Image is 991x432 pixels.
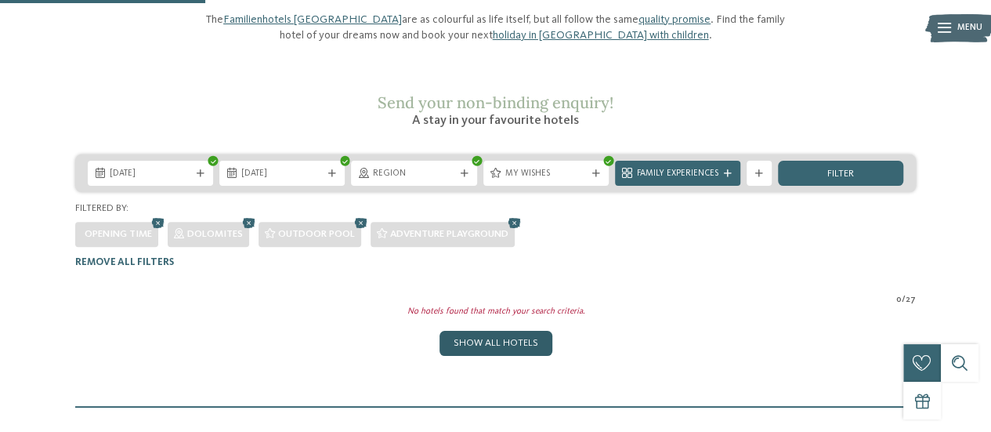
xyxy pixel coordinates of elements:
[505,168,587,180] span: My wishes
[637,168,718,180] span: Family Experiences
[493,30,709,41] a: holiday in [GEOGRAPHIC_DATA] with children
[75,257,174,267] span: Remove all filters
[906,294,916,307] span: 27
[241,168,323,180] span: [DATE]
[896,294,902,307] span: 0
[187,229,243,239] span: Dolomites
[439,331,552,356] div: Show all hotels
[902,294,906,307] span: /
[827,169,854,180] span: filter
[223,14,402,25] a: Familienhotels [GEOGRAPHIC_DATA]
[75,203,128,213] span: Filtered by:
[198,12,794,43] p: The are as colourful as life itself, but all follow the same . Find the family hotel of your drea...
[69,306,922,318] div: No hotels found that match your search criteria.
[390,229,508,239] span: Adventure playground
[378,93,613,112] span: Send your non-binding enquiry!
[278,229,355,239] span: Outdoor pool
[638,14,711,25] a: quality promise
[110,168,191,180] span: [DATE]
[373,168,454,180] span: Region
[412,114,579,127] span: A stay in your favourite hotels
[85,229,152,239] span: Opening time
